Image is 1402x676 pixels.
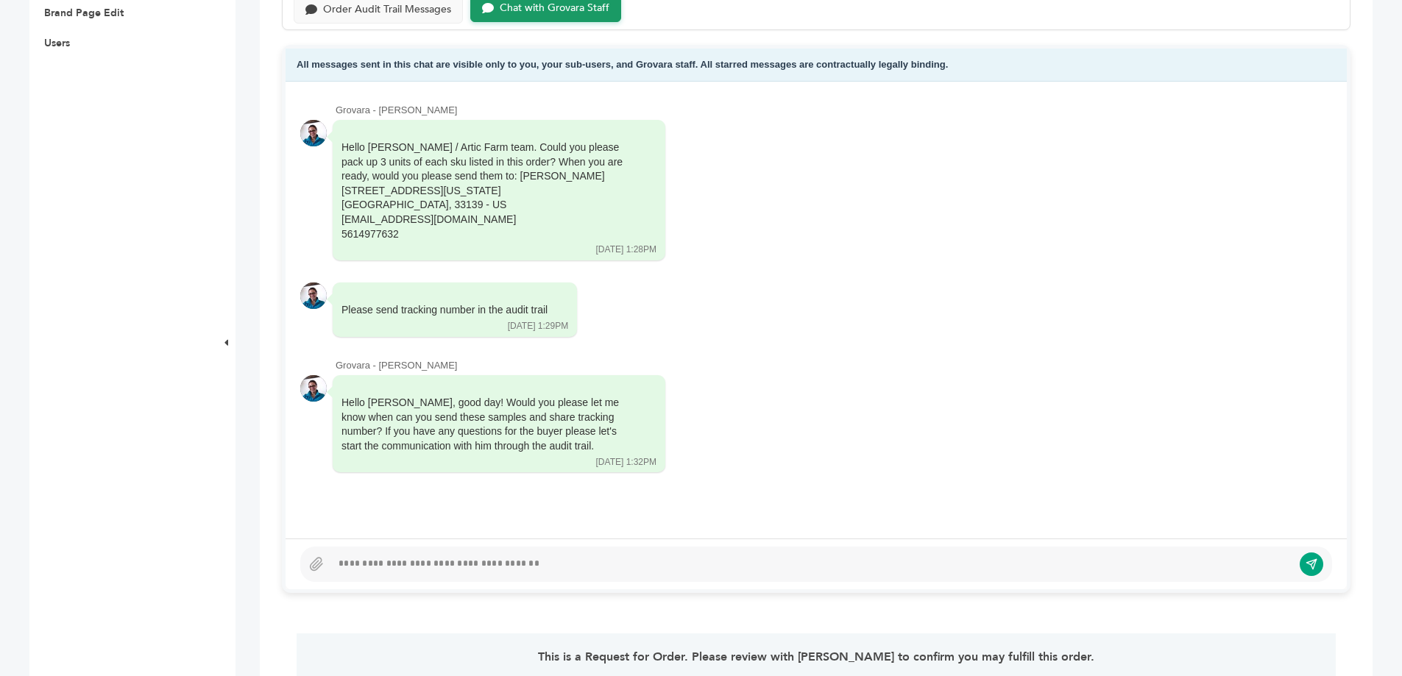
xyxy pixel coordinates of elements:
div: Chat with Grovara Staff [500,2,609,15]
div: Grovara - [PERSON_NAME] [336,104,1332,117]
div: [EMAIL_ADDRESS][DOMAIN_NAME] [341,213,636,227]
div: Hello [PERSON_NAME] / Artic Farm team. Could you please pack up 3 units of each sku listed in thi... [341,140,636,241]
div: [DATE] 1:29PM [508,320,568,332]
div: [DATE] 1:28PM [596,243,656,256]
div: Grovara - [PERSON_NAME] [336,359,1332,372]
p: This is a Request for Order. Please review with [PERSON_NAME] to confirm you may fulfill this order. [338,648,1294,666]
div: [GEOGRAPHIC_DATA], 33139 - US [341,198,636,213]
div: [STREET_ADDRESS][US_STATE] [341,184,636,199]
a: Brand Page Edit [44,6,124,20]
div: All messages sent in this chat are visible only to you, your sub-users, and Grovara staff. All st... [286,49,1347,82]
div: [DATE] 1:32PM [596,456,656,469]
div: Hello [PERSON_NAME], good day! Would you please let me know when can you send these samples and s... [341,396,636,453]
div: Order Audit Trail Messages [323,4,451,16]
div: Please send tracking number in the audit trail [341,303,548,318]
a: Users [44,36,70,50]
div: 5614977632 [341,227,636,242]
